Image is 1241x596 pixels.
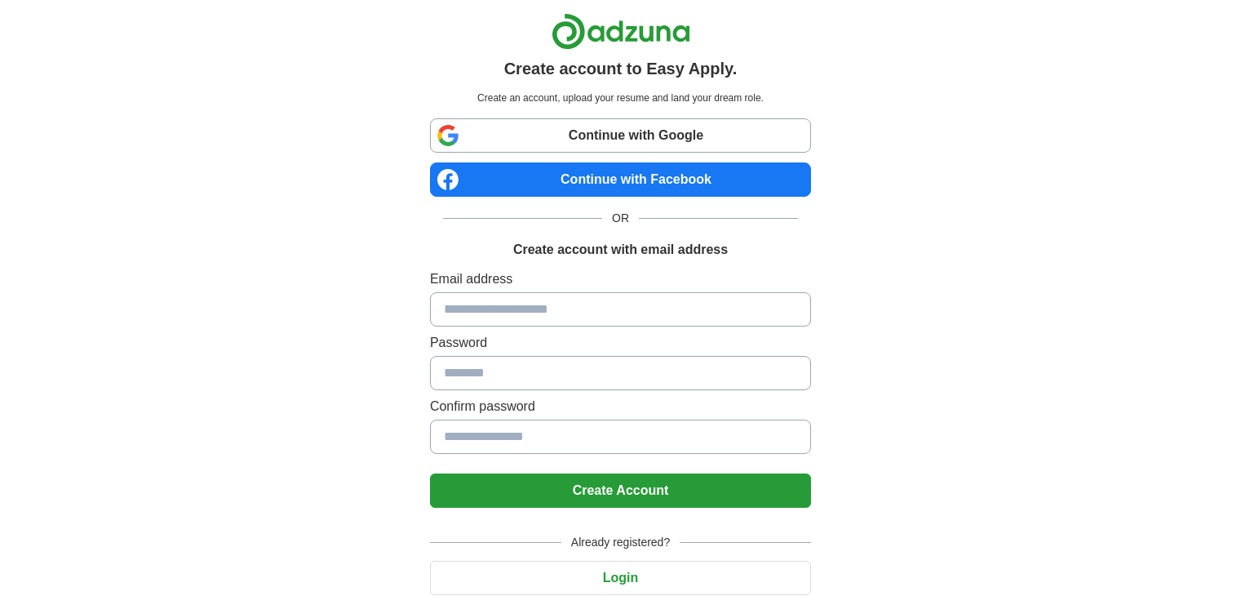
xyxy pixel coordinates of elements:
img: Adzuna logo [552,13,690,50]
label: Email address [430,269,811,289]
label: Password [430,333,811,353]
span: OR [602,210,639,227]
button: Create Account [430,474,811,508]
label: Confirm password [430,397,811,416]
span: Already registered? [561,534,680,551]
p: Create an account, upload your resume and land your dream role. [433,91,808,105]
a: Login [430,571,811,585]
button: Login [430,561,811,595]
h1: Create account with email address [513,240,728,260]
a: Continue with Facebook [430,162,811,197]
h1: Create account to Easy Apply. [504,56,738,81]
a: Continue with Google [430,118,811,153]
